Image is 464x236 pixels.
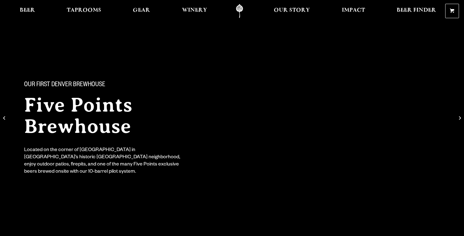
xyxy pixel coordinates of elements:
[338,4,369,18] a: Impact
[16,4,39,18] a: Beer
[182,8,207,13] span: Winery
[397,8,436,13] span: Beer Finder
[274,8,310,13] span: Our Story
[24,94,220,137] h2: Five Points Brewhouse
[133,8,150,13] span: Gear
[129,4,154,18] a: Gear
[393,4,440,18] a: Beer Finder
[270,4,314,18] a: Our Story
[178,4,211,18] a: Winery
[342,8,365,13] span: Impact
[228,4,251,18] a: Odell Home
[20,8,35,13] span: Beer
[67,8,101,13] span: Taprooms
[63,4,105,18] a: Taprooms
[24,81,105,89] span: Our First Denver Brewhouse
[24,147,185,176] div: Located on the corner of [GEOGRAPHIC_DATA] in [GEOGRAPHIC_DATA]’s historic [GEOGRAPHIC_DATA] neig...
